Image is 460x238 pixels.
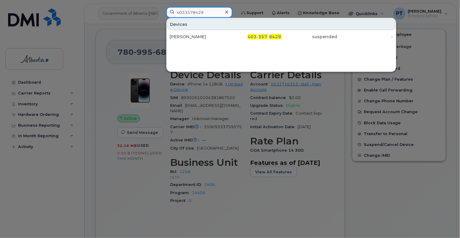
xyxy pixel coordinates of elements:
[166,7,232,18] input: Find something...
[225,34,281,40] div: - -
[167,31,395,42] a: [PERSON_NAME]403-357-8429suspended-
[259,34,268,39] span: 357
[337,34,393,40] div: -
[269,34,281,39] span: 8429
[281,34,337,40] div: suspended
[248,34,257,39] span: 403
[170,34,225,40] div: [PERSON_NAME]
[167,19,395,30] div: Devices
